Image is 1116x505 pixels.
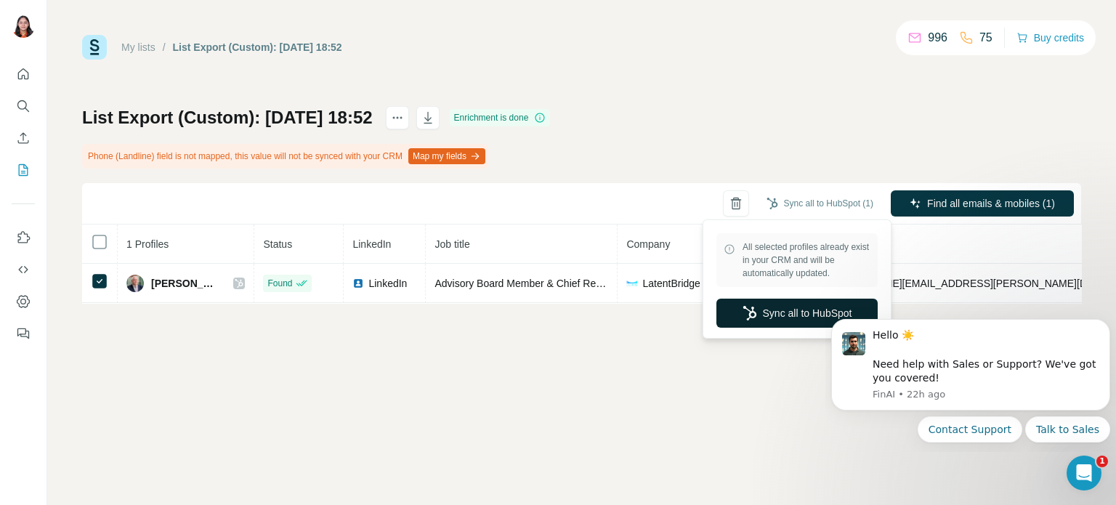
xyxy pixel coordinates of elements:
[1096,456,1108,467] span: 1
[126,275,144,292] img: Avatar
[891,190,1074,217] button: Find all emails & mobiles (1)
[82,106,373,129] h1: List Export (Custom): [DATE] 18:52
[642,276,700,291] span: LatentBridge
[1067,456,1101,490] iframe: Intercom live chat
[173,40,342,54] div: List Export (Custom): [DATE] 18:52
[825,307,1116,451] iframe: Intercom notifications message
[408,148,485,164] button: Map my fields
[12,288,35,315] button: Dashboard
[126,238,169,250] span: 1 Profiles
[12,157,35,183] button: My lists
[927,196,1055,211] span: Find all emails & mobiles (1)
[626,278,638,289] img: company-logo
[756,193,883,214] button: Sync all to HubSpot (1)
[716,299,878,328] button: Sync all to HubSpot
[12,125,35,151] button: Enrich CSV
[626,238,670,250] span: Company
[434,238,469,250] span: Job title
[121,41,155,53] a: My lists
[368,276,407,291] span: LinkedIn
[82,144,488,169] div: Phone (Landline) field is not mapped, this value will not be synced with your CRM
[151,276,219,291] span: [PERSON_NAME]
[434,278,700,289] span: Advisory Board Member & Chief Revenue/Business Officer
[12,320,35,347] button: Feedback
[12,256,35,283] button: Use Surfe API
[12,93,35,119] button: Search
[928,29,947,47] p: 996
[386,106,409,129] button: actions
[352,238,391,250] span: LinkedIn
[263,238,292,250] span: Status
[163,40,166,54] li: /
[352,278,364,289] img: LinkedIn logo
[450,109,551,126] div: Enrichment is done
[12,225,35,251] button: Use Surfe on LinkedIn
[267,277,292,290] span: Found
[12,61,35,87] button: Quick start
[12,15,35,38] img: Avatar
[1016,28,1084,48] button: Buy credits
[979,29,992,47] p: 75
[743,241,870,280] span: All selected profiles already exist in your CRM and will be automatically updated.
[82,35,107,60] img: Surfe Logo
